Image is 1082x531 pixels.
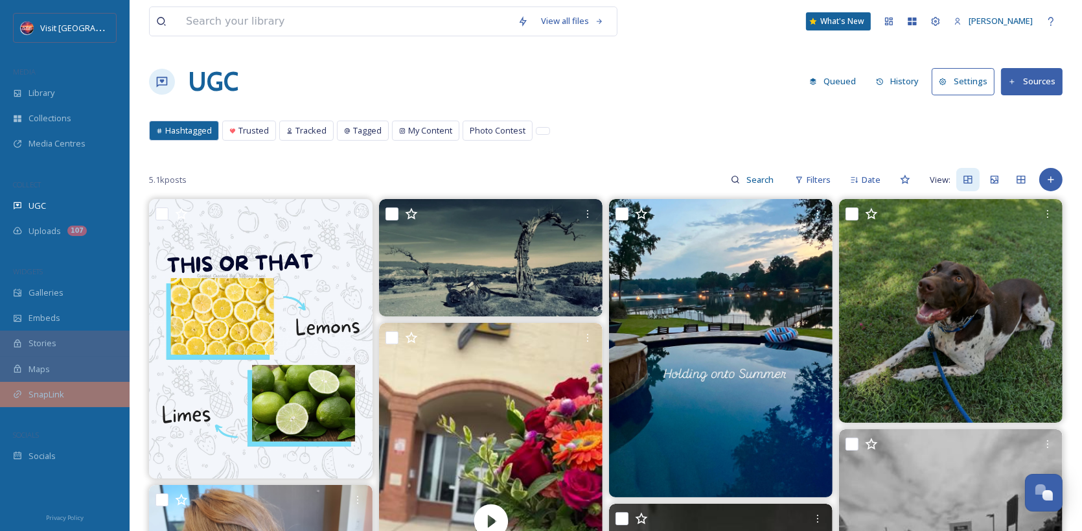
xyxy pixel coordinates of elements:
[67,226,87,236] div: 107
[947,8,1039,34] a: [PERSON_NAME]
[29,200,46,212] span: UGC
[46,513,84,522] span: Privacy Policy
[165,124,212,137] span: Hashtagged
[839,199,1063,423] img: Cocoa 😍 He with us for a couple weeks to work on behavioral modification and calming that crazy G...
[1001,68,1063,95] button: Sources
[470,124,525,137] span: Photo Contest
[179,7,511,36] input: Search your library
[1025,474,1063,512] button: Open Chat
[29,450,56,462] span: Socials
[869,69,926,94] button: History
[29,137,86,150] span: Media Centres
[969,15,1033,27] span: [PERSON_NAME]
[29,112,71,124] span: Collections
[29,337,56,349] span: Stories
[932,68,995,95] button: Settings
[930,174,950,186] span: View:
[29,287,63,299] span: Galleries
[932,68,1001,95] a: Settings
[13,430,39,440] span: SOCIALS
[29,225,61,237] span: Uploads
[149,174,187,186] span: 5.1k posts
[149,199,373,478] img: Team Zesty Lemon 🍋💛 — bright, bold, and sunshine in every sip? OR Team Tangy Lime 🍋‍🟩💚 — fresh, s...
[740,167,782,193] input: Search
[803,69,869,94] a: Queued
[46,509,84,525] a: Privacy Policy
[869,69,932,94] a: History
[862,174,881,186] span: Date
[535,8,610,34] a: View all files
[295,124,327,137] span: Tracked
[807,174,831,186] span: Filters
[238,124,269,137] span: Trusted
[803,69,863,94] button: Queued
[13,180,41,189] span: COLLECT
[609,199,833,497] img: I’m just not ready for summer to be over.🌅 #lakelife #lakenorman #pinkskies
[806,12,871,30] a: What's New
[21,21,34,34] img: Logo%20Image.png
[40,21,205,34] span: Visit [GEOGRAPHIC_DATA][PERSON_NAME]
[29,87,54,99] span: Library
[29,312,60,324] span: Embeds
[408,124,452,137] span: My Content
[13,67,36,77] span: MEDIA
[29,363,50,375] span: Maps
[379,199,603,316] img: harley #fotos #ventafotos #chopper #custom #bobber #shovelhead #ironhead #sporster #motorcyclepho...
[13,266,43,276] span: WIDGETS
[188,62,238,101] a: UGC
[353,124,382,137] span: Tagged
[29,388,64,401] span: SnapLink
